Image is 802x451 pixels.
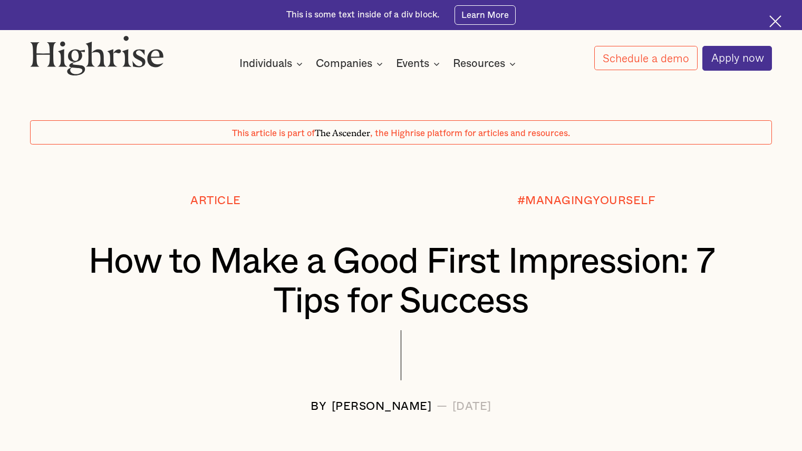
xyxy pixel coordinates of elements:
img: Cross icon [769,15,781,27]
span: , the Highrise platform for articles and resources. [370,129,570,138]
a: Learn More [455,5,516,24]
div: [DATE] [452,400,491,413]
h1: How to Make a Good First Impression: 7 Tips for Success [61,242,741,321]
div: Events [396,57,443,70]
div: Individuals [239,57,292,70]
div: Companies [316,57,372,70]
a: Schedule a demo [594,46,698,70]
div: Resources [453,57,519,70]
div: Individuals [239,57,306,70]
div: Resources [453,57,505,70]
img: Highrise logo [30,35,164,76]
div: This is some text inside of a div block. [286,9,440,21]
a: Apply now [702,46,772,71]
span: This article is part of [232,129,315,138]
div: — [437,400,448,413]
span: The Ascender [315,126,370,137]
div: Article [190,195,241,207]
div: [PERSON_NAME] [332,400,432,413]
div: #MANAGINGYOURSELF [517,195,656,207]
div: Companies [316,57,386,70]
div: Events [396,57,429,70]
div: BY [311,400,326,413]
